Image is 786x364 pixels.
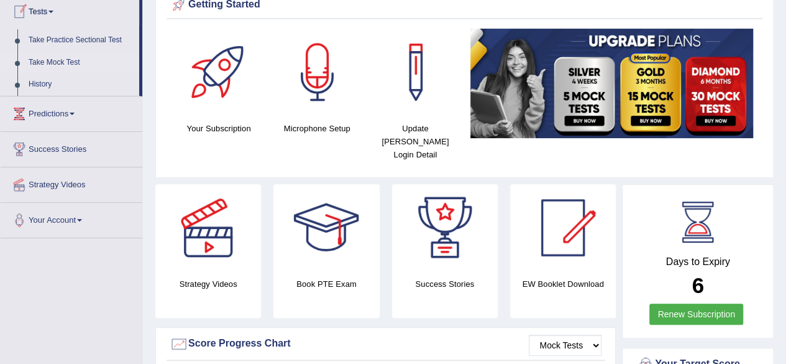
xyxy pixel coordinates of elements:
h4: Days to Expiry [636,256,759,268]
div: Score Progress Chart [170,335,601,353]
a: History [23,73,139,96]
h4: Success Stories [392,278,498,291]
a: Your Account [1,203,142,234]
b: 6 [692,273,703,297]
a: Renew Subscription [649,304,743,325]
a: Success Stories [1,132,142,163]
img: small5.jpg [470,29,753,138]
h4: Strategy Videos [155,278,261,291]
h4: Book PTE Exam [273,278,379,291]
a: Predictions [1,96,142,128]
h4: EW Booklet Download [510,278,616,291]
a: Strategy Videos [1,167,142,198]
a: Take Mock Test [23,52,139,74]
h4: Update [PERSON_NAME] Login Detail [372,122,458,161]
h4: Microphone Setup [274,122,360,135]
a: Take Practice Sectional Test [23,29,139,52]
h4: Your Subscription [176,122,262,135]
